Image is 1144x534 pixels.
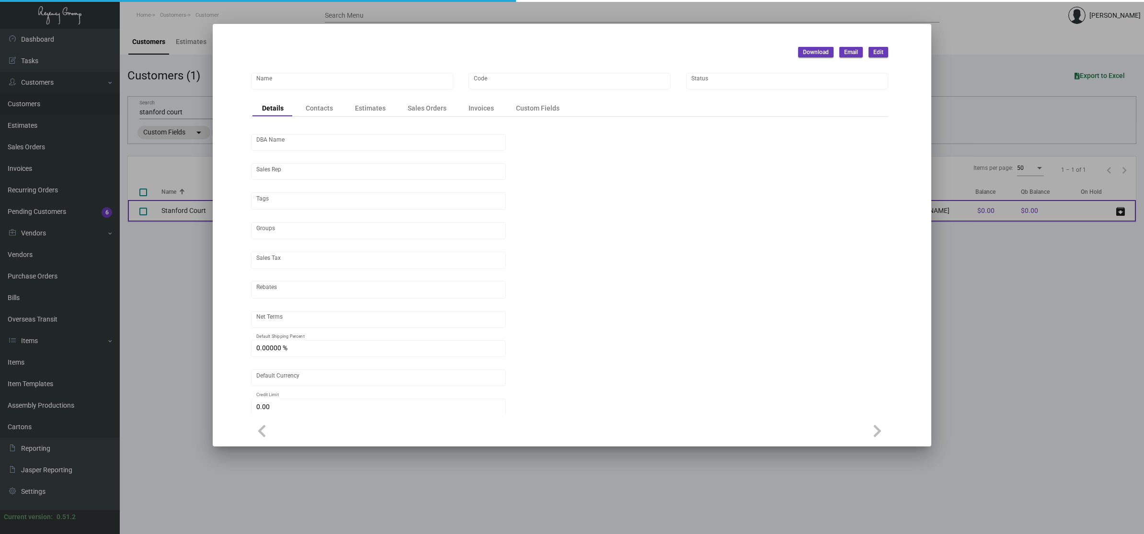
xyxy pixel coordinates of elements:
[869,47,888,57] button: Edit
[355,103,386,113] div: Estimates
[798,47,834,57] button: Download
[873,48,883,56] span: Edit
[57,512,76,522] div: 0.51.2
[306,103,333,113] div: Contacts
[408,103,446,113] div: Sales Orders
[844,48,858,56] span: Email
[262,103,284,113] div: Details
[839,47,863,57] button: Email
[516,103,560,113] div: Custom Fields
[803,48,829,56] span: Download
[469,103,494,113] div: Invoices
[4,512,53,522] div: Current version:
